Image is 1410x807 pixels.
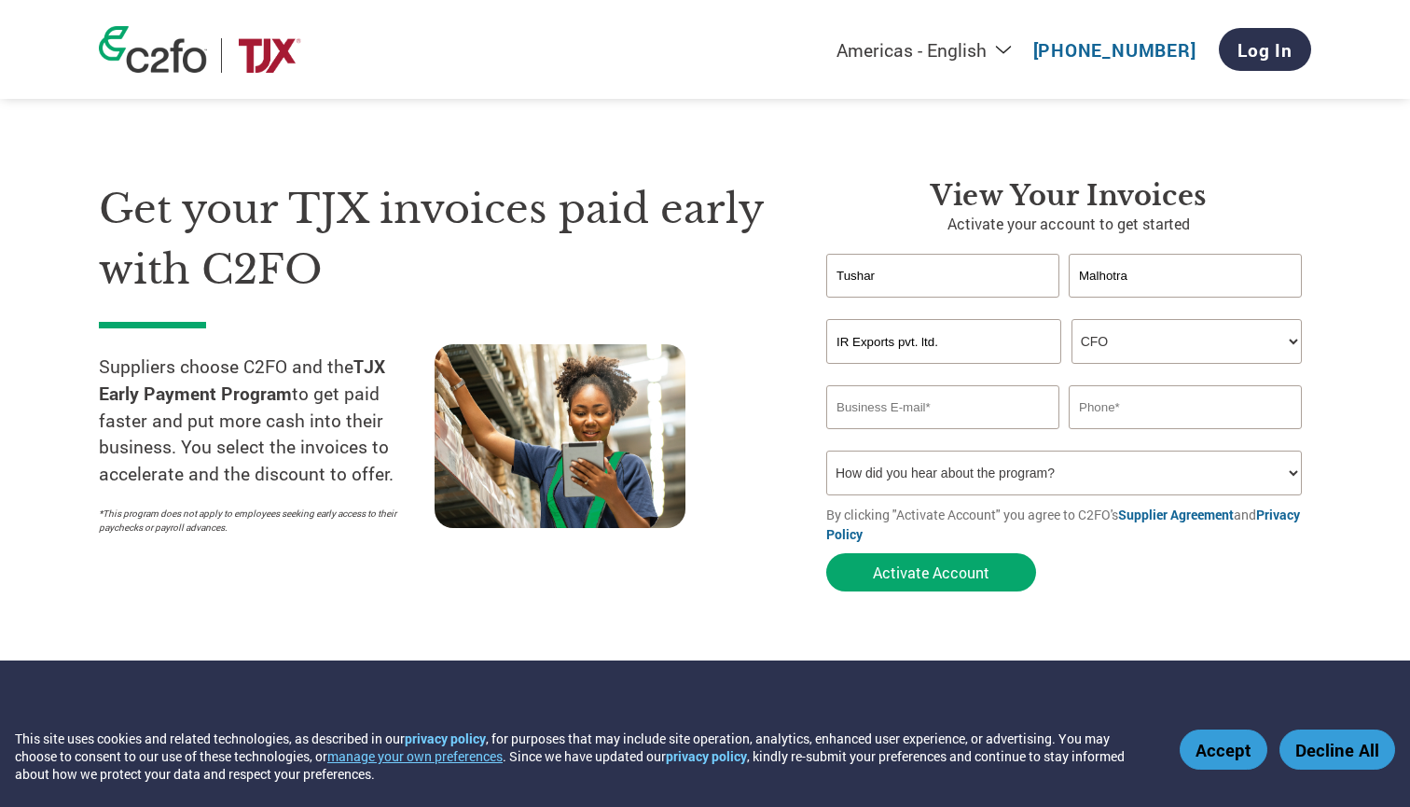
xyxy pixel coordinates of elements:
input: Invalid Email format [826,385,1059,429]
p: By clicking "Activate Account" you agree to C2FO's and [826,505,1311,544]
img: c2fo logo [99,26,207,73]
div: Inavlid Email Address [826,431,1059,443]
div: Invalid last name or last name is too long [1069,299,1302,312]
p: Suppliers choose C2FO and the to get paid faster and put more cash into their business. You selec... [99,354,435,488]
a: Privacy Policy [826,506,1300,543]
select: Title/Role [1071,319,1302,364]
a: privacy policy [405,730,486,747]
div: Inavlid Phone Number [1069,431,1302,443]
a: Supplier Agreement [1118,506,1234,523]
button: Decline All [1279,730,1395,770]
p: *This program does not apply to employees seeking early access to their paychecks or payroll adva... [99,507,416,535]
p: Activate your account to get started [826,213,1311,235]
input: Last Name* [1069,254,1302,298]
strong: TJX Early Payment Program [99,355,385,405]
button: Accept [1180,730,1267,770]
img: supply chain worker [435,344,685,528]
a: [PHONE_NUMBER] [1033,38,1196,62]
button: manage your own preferences [327,747,503,765]
a: Log In [1219,28,1311,71]
h3: View Your Invoices [826,179,1311,213]
input: Your company name* [826,319,1061,364]
input: Phone* [1069,385,1302,429]
a: privacy policy [666,747,747,765]
input: First Name* [826,254,1059,298]
button: Activate Account [826,553,1036,591]
h1: Get your TJX invoices paid early with C2FO [99,179,770,299]
img: TJX [236,38,303,73]
div: Invalid company name or company name is too long [826,366,1302,378]
div: Invalid first name or first name is too long [826,299,1059,312]
div: This site uses cookies and related technologies, as described in our , for purposes that may incl... [15,730,1153,783]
